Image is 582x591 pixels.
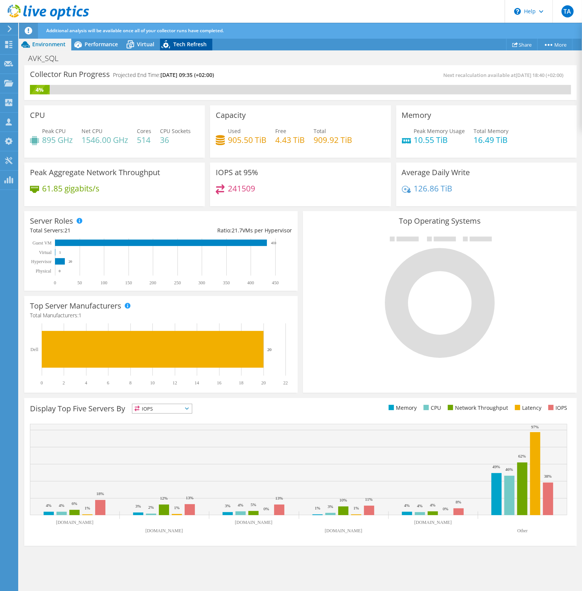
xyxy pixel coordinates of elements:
text: 433 [271,241,276,245]
text: 8 [129,380,132,386]
text: Guest VM [33,240,52,246]
span: IOPS [132,404,192,413]
h4: 905.50 TiB [228,136,267,144]
h3: Top Server Manufacturers [30,302,121,310]
h3: Memory [402,111,431,119]
h1: AVK_SQL [25,54,70,63]
text: 4% [430,503,436,507]
div: 4% [30,86,50,94]
span: [DATE] 09:35 (+02:00) [160,71,214,78]
h3: Server Roles [30,217,73,225]
text: 0 [41,380,43,386]
text: 4% [59,503,64,508]
span: Peak CPU [42,127,66,135]
text: 350 [223,280,230,285]
h4: 4.43 TiB [275,136,305,144]
text: 12 [173,380,177,386]
text: 1% [174,505,180,510]
text: 3% [328,504,333,509]
h4: Projected End Time: [113,71,214,79]
text: 1 [59,251,61,254]
text: 6% [72,501,77,506]
text: 4% [417,503,423,508]
span: 21.7 [232,227,242,234]
li: Latency [513,404,541,412]
text: 38% [544,474,552,478]
text: 6 [107,380,109,386]
text: 0% [264,506,269,511]
h4: 61.85 gigabits/s [42,184,99,193]
text: 20 [267,347,272,352]
span: [DATE] 18:40 (+02:00) [516,72,563,78]
text: 450 [272,280,279,285]
text: 13% [186,495,193,500]
h4: 36 [160,136,191,144]
div: Ratio: VMs per Hypervisor [161,226,292,235]
text: 14 [195,380,199,386]
text: 97% [531,425,539,429]
h3: Top Operating Systems [309,217,571,225]
h4: 895 GHz [42,136,73,144]
text: Hypervisor [31,259,52,264]
span: Net CPU [82,127,102,135]
text: 1% [85,506,90,510]
text: 20 [69,260,72,263]
h4: Total Manufacturers: [30,311,292,320]
text: 4% [46,503,52,508]
text: [DOMAIN_NAME] [56,520,94,525]
li: IOPS [546,404,567,412]
svg: \n [514,8,521,15]
text: Physical [36,268,51,274]
text: 1% [353,506,359,510]
text: 250 [174,280,181,285]
text: 18 [239,380,243,386]
text: 10 [150,380,155,386]
li: Network Throughput [446,404,508,412]
h4: 1546.00 GHz [82,136,128,144]
span: 21 [64,227,71,234]
a: More [537,39,573,50]
div: Total Servers: [30,226,161,235]
text: 13% [275,496,283,500]
h4: 241509 [228,184,255,193]
span: Used [228,127,241,135]
h4: 514 [137,136,151,144]
text: Virtual [39,250,52,255]
text: 4 [85,380,87,386]
h4: 10.55 TiB [414,136,465,144]
text: 4% [238,503,243,507]
text: 46% [505,467,513,472]
text: Dell [30,347,38,352]
text: 18% [96,491,104,496]
span: CPU Sockets [160,127,191,135]
a: Share [506,39,538,50]
text: 150 [125,280,132,285]
text: Other [517,528,527,533]
span: Next recalculation available at [443,72,567,78]
span: Peak Memory Usage [414,127,465,135]
text: 16 [217,380,221,386]
text: 10% [339,498,347,502]
h3: CPU [30,111,45,119]
text: [DOMAIN_NAME] [414,520,452,525]
span: Total Memory [474,127,509,135]
h3: Average Daily Write [402,168,470,177]
text: 8% [456,500,461,504]
text: 300 [198,280,205,285]
h3: IOPS at 95% [216,168,258,177]
text: 3% [225,503,231,508]
span: TA [562,5,574,17]
h3: Peak Aggregate Network Throughput [30,168,160,177]
text: 20 [261,380,266,386]
span: 1 [78,312,82,319]
text: 100 [100,280,107,285]
text: 400 [247,280,254,285]
text: 0 [54,280,56,285]
span: Virtual [137,41,154,48]
text: 200 [149,280,156,285]
span: Environment [32,41,66,48]
text: 2% [148,505,154,509]
h3: Capacity [216,111,246,119]
li: CPU [422,404,441,412]
span: Performance [85,41,118,48]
